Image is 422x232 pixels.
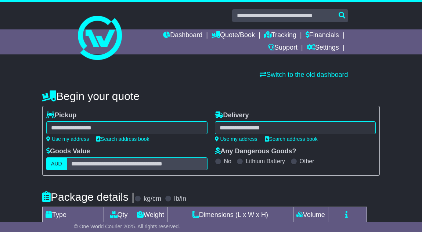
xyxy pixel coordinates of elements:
[96,136,149,142] a: Search address book
[42,90,380,102] h4: Begin your quote
[265,136,318,142] a: Search address book
[224,158,231,165] label: No
[307,42,339,54] a: Settings
[174,195,186,203] label: lb/in
[46,111,76,119] label: Pickup
[215,111,249,119] label: Delivery
[134,207,167,223] td: Weight
[167,207,293,223] td: Dimensions (L x W x H)
[215,147,296,156] label: Any Dangerous Goods?
[264,29,296,42] a: Tracking
[163,29,202,42] a: Dashboard
[42,191,134,203] h4: Package details |
[74,224,180,229] span: © One World Courier 2025. All rights reserved.
[268,42,297,54] a: Support
[260,71,348,78] a: Switch to the old dashboard
[46,157,67,170] label: AUD
[246,158,285,165] label: Lithium Battery
[300,158,314,165] label: Other
[46,136,89,142] a: Use my address
[306,29,339,42] a: Financials
[215,136,257,142] a: Use my address
[43,207,104,223] td: Type
[144,195,161,203] label: kg/cm
[104,207,134,223] td: Qty
[212,29,255,42] a: Quote/Book
[293,207,328,223] td: Volume
[46,147,90,156] label: Goods Value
